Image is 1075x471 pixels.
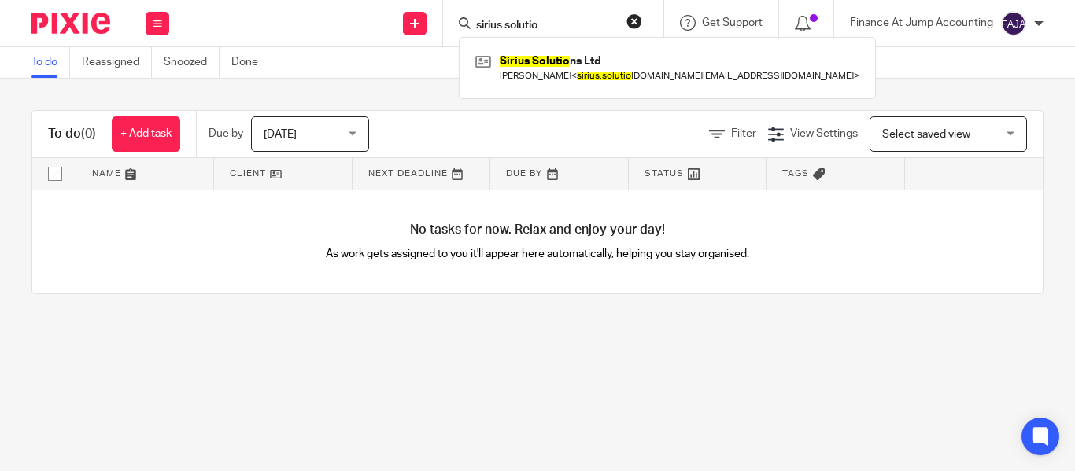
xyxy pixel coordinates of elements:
[32,222,1043,238] h4: No tasks for now. Relax and enjoy your day!
[1001,11,1026,36] img: svg%3E
[782,169,809,178] span: Tags
[112,116,180,152] a: + Add task
[231,47,270,78] a: Done
[81,127,96,140] span: (0)
[475,19,616,33] input: Search
[264,129,297,140] span: [DATE]
[31,47,70,78] a: To do
[48,126,96,142] h1: To do
[850,15,993,31] p: Finance At Jump Accounting
[702,17,763,28] span: Get Support
[626,13,642,29] button: Clear
[882,129,970,140] span: Select saved view
[209,126,243,142] p: Due by
[82,47,152,78] a: Reassigned
[790,128,858,139] span: View Settings
[731,128,756,139] span: Filter
[285,246,790,262] p: As work gets assigned to you it'll appear here automatically, helping you stay organised.
[164,47,220,78] a: Snoozed
[31,13,110,34] img: Pixie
